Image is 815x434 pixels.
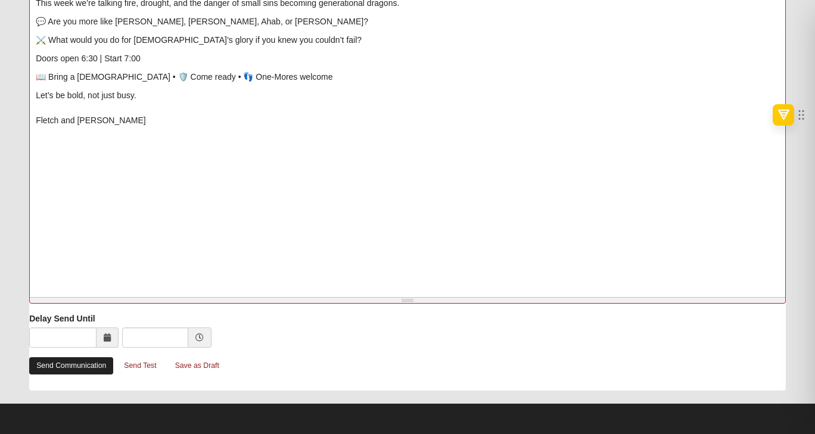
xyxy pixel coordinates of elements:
[29,357,113,374] a: Send Communication
[36,89,779,127] p: Let’s be bold, not just busy. Fletch and [PERSON_NAME]
[29,313,95,324] label: Delay Send Until
[30,298,785,303] div: Resize
[167,357,227,375] a: Save as Draft
[36,34,779,46] p: ⚔️ What would you do for [DEMOGRAPHIC_DATA]’s glory if you knew you couldn’t fail?
[36,52,779,65] p: Doors open 6:30 | Start 7:00
[36,71,779,83] p: 📖 Bring a [DEMOGRAPHIC_DATA] • 🛡️ Come ready • 👣 One-Mores welcome
[116,357,164,375] a: Send Test
[36,15,779,28] p: 💬 Are you more like [PERSON_NAME], [PERSON_NAME], Ahab, or [PERSON_NAME]?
